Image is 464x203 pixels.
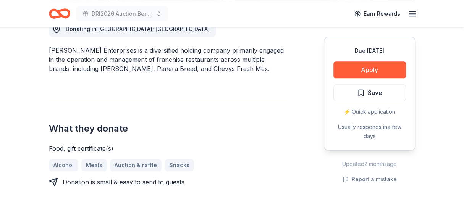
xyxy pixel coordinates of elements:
div: Updated 2 months ago [324,159,415,169]
h2: What they donate [49,122,287,135]
a: Snacks [165,159,194,171]
div: [PERSON_NAME] Enterprises is a diversified holding company primarily engaged in the operation and... [49,46,287,73]
span: Save [368,88,382,98]
a: Meals [81,159,107,171]
button: Report a mistake [343,175,397,184]
button: DRI2026 Auction Benefit Cocktail Reception [76,6,168,21]
span: DRI2026 Auction Benefit Cocktail Reception [92,9,153,18]
a: Home [49,5,70,23]
div: Due [DATE] [333,46,406,55]
div: Food, gift certificate(s) [49,144,287,153]
span: Donating in [GEOGRAPHIC_DATA]; [GEOGRAPHIC_DATA] [66,26,210,32]
button: Apply [333,61,406,78]
a: Earn Rewards [350,7,405,21]
a: Auction & raffle [110,159,162,171]
div: Donation is small & easy to send to guests [63,177,184,187]
button: Save [333,84,406,101]
div: Usually responds in a few days [333,122,406,141]
div: ⚡️ Quick application [333,107,406,116]
a: Alcohol [49,159,78,171]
